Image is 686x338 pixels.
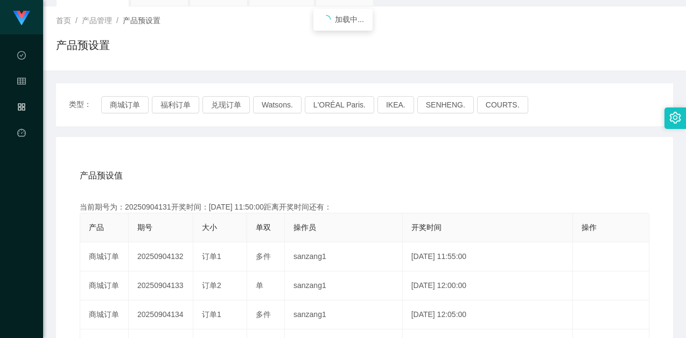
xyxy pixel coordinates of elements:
span: 大小 [202,223,217,232]
span: 订单2 [202,281,221,290]
span: / [75,16,78,25]
td: [DATE] 11:55:00 [403,242,573,271]
td: [DATE] 12:00:00 [403,271,573,300]
i: 图标: table [17,72,26,94]
span: 会员管理 [17,77,26,173]
div: 当前期号为：20250904131开奖时间：[DATE] 11:50:00距离开奖时间还有： [80,202,649,213]
td: 20250904134 [129,300,193,329]
span: 订单1 [202,252,221,261]
i: 图标: check-circle-o [17,46,26,68]
td: [DATE] 12:05:00 [403,300,573,329]
button: 商城订单 [101,96,149,113]
button: 福利订单 [152,96,199,113]
span: 产品预设值 [80,169,123,182]
i: 图标: setting [669,112,681,124]
span: 加载中... [335,15,364,24]
td: 20250904133 [129,271,193,300]
button: COURTS. [477,96,528,113]
span: / [116,16,118,25]
span: 期号 [137,223,152,232]
span: 产品预设置 [123,16,160,25]
h1: 产品预设置 [56,37,110,53]
span: 多件 [256,310,271,319]
button: IKEA. [377,96,414,113]
td: sanzang1 [285,271,403,300]
span: 单双 [256,223,271,232]
i: 图标: appstore-o [17,98,26,119]
button: 兑现订单 [202,96,250,113]
span: 类型： [69,96,101,113]
td: 商城订单 [80,300,129,329]
span: 产品管理 [17,103,26,199]
button: L'ORÉAL Paris. [305,96,374,113]
span: 数据中心 [17,52,26,147]
td: sanzang1 [285,300,403,329]
span: 开奖时间 [411,223,442,232]
span: 单 [256,281,263,290]
span: 订单1 [202,310,221,319]
span: 操作员 [293,223,316,232]
button: SENHENG. [417,96,474,113]
span: 操作 [582,223,597,232]
i: icon: loading [322,15,331,24]
td: 商城订单 [80,271,129,300]
span: 多件 [256,252,271,261]
span: 首页 [56,16,71,25]
td: 商城订单 [80,242,129,271]
img: logo.9652507e.png [13,11,30,26]
td: 20250904132 [129,242,193,271]
button: Watsons. [253,96,302,113]
a: 图标: dashboard平台首页 [17,123,26,231]
span: 产品管理 [82,16,112,25]
td: sanzang1 [285,242,403,271]
span: 产品 [89,223,104,232]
